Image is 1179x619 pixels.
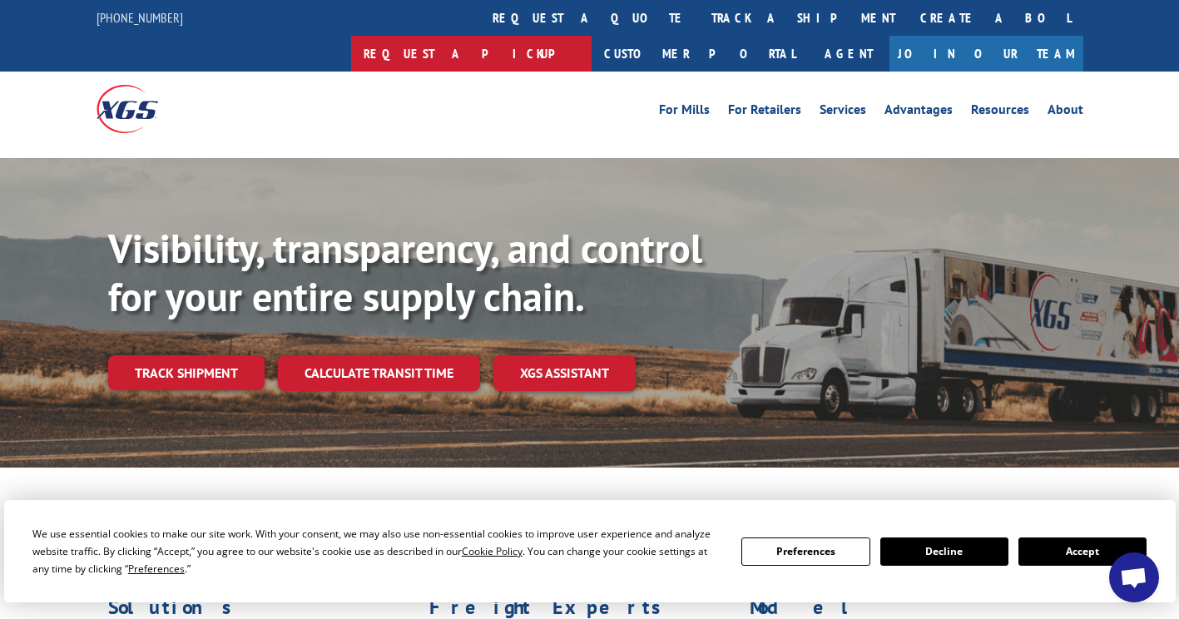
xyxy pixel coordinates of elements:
[128,562,185,576] span: Preferences
[971,103,1029,121] a: Resources
[97,9,183,26] a: [PHONE_NUMBER]
[659,103,710,121] a: For Mills
[880,537,1008,566] button: Decline
[4,500,1176,602] div: Cookie Consent Prompt
[884,103,953,121] a: Advantages
[32,525,721,577] div: We use essential cookies to make our site work. With your consent, we may also use non-essential ...
[741,537,869,566] button: Preferences
[278,355,480,391] a: Calculate transit time
[1018,537,1147,566] button: Accept
[820,103,866,121] a: Services
[889,36,1083,72] a: Join Our Team
[1048,103,1083,121] a: About
[108,355,265,390] a: Track shipment
[808,36,889,72] a: Agent
[493,355,636,391] a: XGS ASSISTANT
[108,222,702,322] b: Visibility, transparency, and control for your entire supply chain.
[351,36,592,72] a: Request a pickup
[462,544,523,558] span: Cookie Policy
[592,36,808,72] a: Customer Portal
[1109,552,1159,602] div: Open chat
[728,103,801,121] a: For Retailers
